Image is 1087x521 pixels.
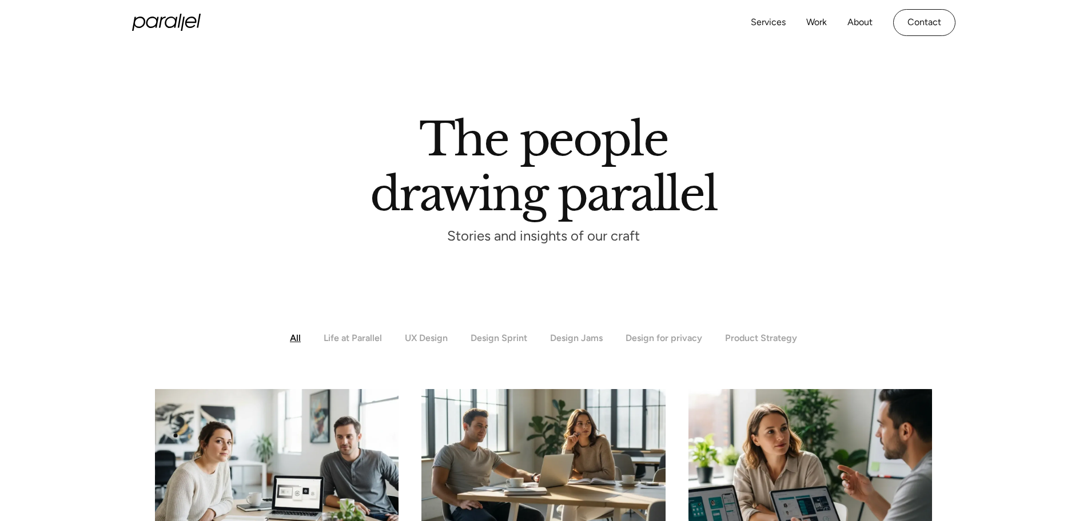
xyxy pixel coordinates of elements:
[893,9,955,36] a: Contact
[725,332,797,343] div: Product Strategy
[132,14,201,31] a: home
[847,14,873,31] a: About
[447,231,640,245] p: Stories and insights of our craft
[550,332,603,343] div: Design Jams
[405,332,448,343] div: UX Design
[370,123,717,211] h1: The people drawing parallel
[324,332,382,343] div: Life at Parallel
[471,332,527,343] div: Design Sprint
[806,14,827,31] a: Work
[626,332,702,343] div: Design for privacy
[751,14,786,31] a: Services
[290,332,301,343] div: All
